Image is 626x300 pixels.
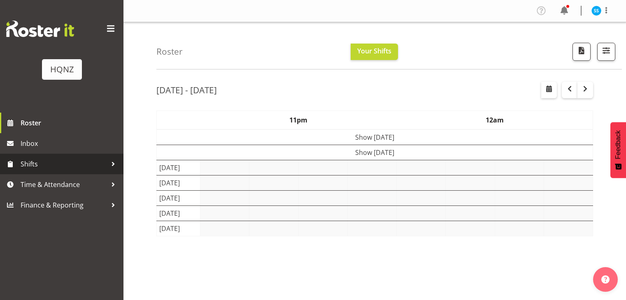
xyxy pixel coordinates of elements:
[50,63,74,76] div: HQNZ
[157,129,593,145] td: Show [DATE]
[21,158,107,170] span: Shifts
[157,160,200,175] td: [DATE]
[397,111,593,129] th: 12am
[601,275,610,284] img: help-xxl-2.png
[614,130,622,159] span: Feedback
[157,175,200,190] td: [DATE]
[157,205,200,221] td: [DATE]
[21,178,107,191] span: Time & Attendance
[6,21,74,37] img: Rosterit website logo
[156,47,183,56] h4: Roster
[157,190,200,205] td: [DATE]
[357,46,391,55] span: Your Shifts
[21,117,119,129] span: Roster
[157,145,593,160] td: Show [DATE]
[200,111,397,129] th: 11pm
[156,85,217,95] h2: [DATE] - [DATE]
[572,43,591,61] button: Download a PDF of the roster according to the set date range.
[591,6,601,16] img: sandra-sabrina-yazmin10066.jpg
[541,82,557,98] button: Select a specific date within the roster.
[21,137,119,150] span: Inbox
[597,43,615,61] button: Filter Shifts
[157,221,200,236] td: [DATE]
[21,199,107,211] span: Finance & Reporting
[351,44,398,60] button: Your Shifts
[610,122,626,178] button: Feedback - Show survey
